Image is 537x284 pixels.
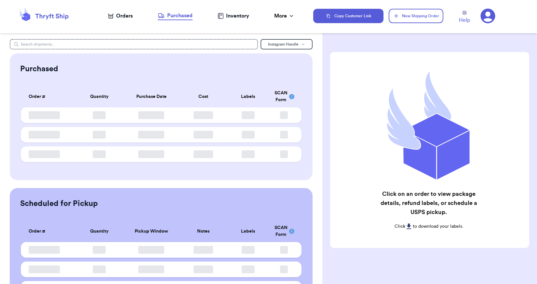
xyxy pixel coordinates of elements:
[459,16,470,24] span: Help
[218,12,249,20] a: Inventory
[373,189,485,217] h2: Click on an order to view package details, refund labels, or schedule a USPS pickup.
[20,64,58,74] h2: Purchased
[122,221,181,242] th: Pickup Window
[77,86,122,107] th: Quantity
[77,221,122,242] th: Quantity
[274,12,295,20] div: More
[108,12,133,20] a: Orders
[158,12,193,20] a: Purchased
[21,221,77,242] th: Order #
[122,86,181,107] th: Purchase Date
[226,221,271,242] th: Labels
[181,221,226,242] th: Notes
[261,39,313,49] button: Instagram Handle
[373,223,485,230] p: Click to download your labels.
[313,9,383,23] button: Copy Customer Link
[275,90,294,103] div: SCAN Form
[459,11,470,24] a: Help
[226,86,271,107] th: Labels
[10,39,258,49] input: Search shipments...
[20,198,98,209] h2: Scheduled for Pickup
[389,9,443,23] button: New Shipping Order
[275,224,294,238] div: SCAN Form
[181,86,226,107] th: Cost
[268,42,299,46] span: Instagram Handle
[21,86,77,107] th: Order #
